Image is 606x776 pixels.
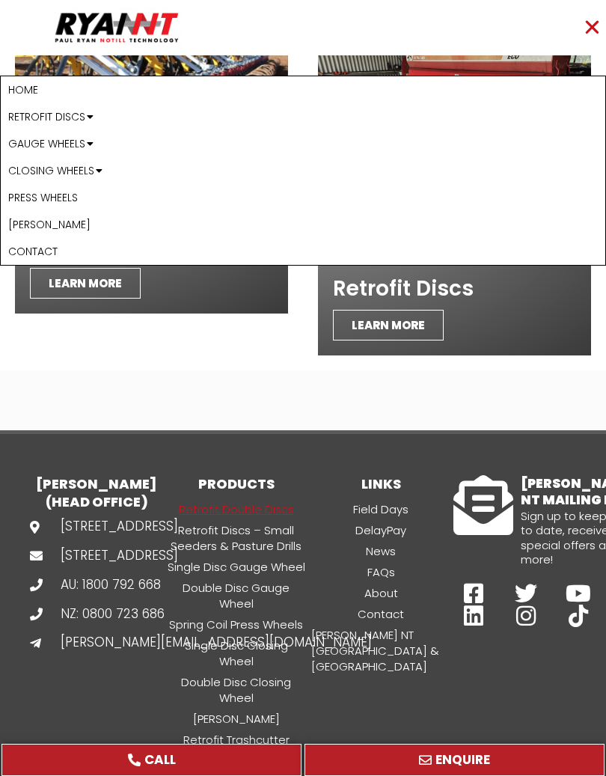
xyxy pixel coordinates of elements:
a: Single Disc Closing Wheel [164,637,309,670]
a: ENQUIRE [304,744,605,776]
h3: [PERSON_NAME] (HEAD OFFICE) [30,475,164,510]
a: CALL [1,744,302,776]
span: [STREET_ADDRESS] [57,518,178,536]
h3: LINKS [309,475,454,492]
a: News [309,543,454,560]
a: Retrofit Double Discs [164,501,309,518]
span: [PERSON_NAME][EMAIL_ADDRESS][DOMAIN_NAME] [57,634,372,652]
a: Single Disc Gauge Wheel [164,558,309,575]
span: CALL [144,754,176,766]
a: Contact [1,238,605,265]
a: DelayPay [309,522,454,539]
a: Spring Coil Press Wheels [164,616,309,633]
span: LEARN MORE [30,268,141,299]
img: Ryan NT logo [52,7,182,48]
nav: Menu [309,501,454,675]
a: Retrofit Discs [1,103,605,130]
a: Field Days [309,501,454,518]
a: RYAN NT MAILING LIST [453,475,513,535]
span: AU: 1800 792 668 [57,576,161,594]
a: Retrofit Discs – Small Seeders & Pasture Drills [164,522,309,554]
a: Press Wheels [1,184,605,211]
span: LEARN MORE [333,310,444,340]
a: [PERSON_NAME] [1,211,605,238]
a: About [309,584,454,602]
a: AU: 1800 792 668 [30,576,164,594]
a: Double Disc Gauge Wheel [164,579,309,612]
a: Gauge Wheels [1,130,605,157]
a: FAQs [309,563,454,581]
a: Home [1,76,605,103]
span: ENQUIRE [435,754,490,766]
a: [STREET_ADDRESS] [30,518,164,536]
span: NZ: 0800 723 686 [57,605,165,623]
h2: Small & Pasture Drill Retrofit Discs [333,226,576,310]
a: [PERSON_NAME][EMAIL_ADDRESS][DOMAIN_NAME] [30,634,164,652]
a: Double Disc Closing Wheel [164,673,309,706]
a: Retrofit Trashcutter [164,731,309,748]
a: [PERSON_NAME] NT [GEOGRAPHIC_DATA] & [GEOGRAPHIC_DATA] [309,626,454,675]
a: [PERSON_NAME] [164,710,309,727]
a: Closing Wheels [1,157,605,184]
h3: PRODUCTS [164,475,309,492]
a: Contact [309,605,454,623]
a: [STREET_ADDRESS] [30,547,164,565]
a: NZ: 0800 723 686 [30,605,164,623]
span: [STREET_ADDRESS] [57,547,178,565]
